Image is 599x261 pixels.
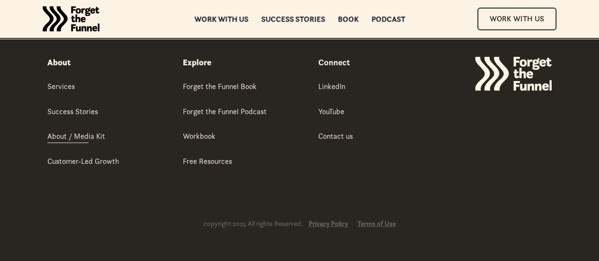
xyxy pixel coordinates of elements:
[318,131,353,143] a: Contact us
[318,106,344,117] div: YouTube
[204,219,303,228] div: copyright 2025 All rights Reserved.
[358,220,396,228] a: Terms of Use
[183,156,232,168] a: Free Resources
[194,16,248,22] a: Work with us
[309,220,348,228] a: Privacy Policy
[47,106,98,117] div: Success Stories
[47,131,105,143] a: About / Media Kit
[47,106,98,118] a: Success Stories
[318,81,345,91] div: LinkedIn
[183,81,257,91] div: Forget the Funnel Book
[47,156,119,168] a: Customer-Led Growth
[47,81,75,93] a: Services
[318,81,345,93] a: LinkedIn
[183,106,267,118] a: Forget the Funnel Podcast
[477,8,556,30] a: Work With Us
[47,81,75,91] div: Services
[318,131,353,141] div: Contact us
[318,106,344,118] a: YouTube
[183,57,211,68] div: Explore
[183,81,257,93] a: Forget the Funnel Book
[47,156,119,166] div: Customer-Led Growth
[371,16,405,22] a: Podcast
[183,131,215,141] div: Workbook
[338,16,358,22] a: Book
[318,57,350,68] strong: Connect
[47,57,71,68] div: About
[183,156,232,166] div: Free Resources
[261,16,325,22] a: Success Stories
[183,131,215,143] a: Workbook
[47,131,105,141] div: About / Media Kit
[183,106,267,117] div: Forget the Funnel Podcast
